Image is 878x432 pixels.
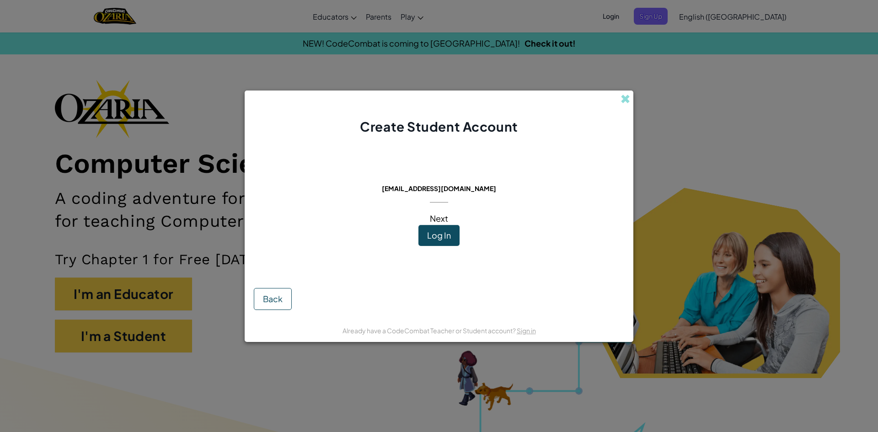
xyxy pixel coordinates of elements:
button: Log In [418,225,460,246]
span: Log In [427,230,451,240]
span: This email is already in use: [375,171,504,182]
span: [EMAIL_ADDRESS][DOMAIN_NAME] [382,184,496,192]
button: Back [254,288,292,310]
span: Next [430,213,448,224]
span: Already have a CodeCombat Teacher or Student account? [343,326,517,335]
span: Create Student Account [360,118,518,134]
a: Sign in [517,326,536,335]
span: Back [263,293,283,304]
